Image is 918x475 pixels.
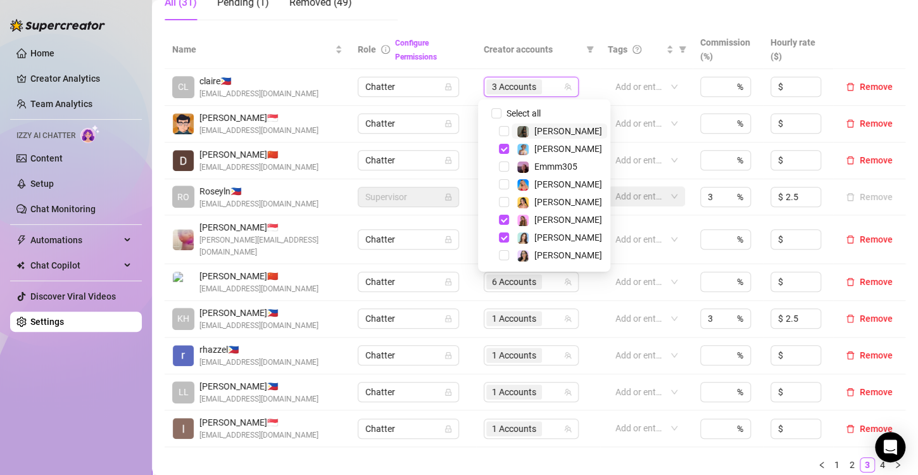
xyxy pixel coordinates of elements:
img: conan bez [173,113,194,134]
span: lock [444,156,452,164]
span: Select tree node [499,197,509,207]
span: lock [444,278,452,286]
img: rhazzel [173,345,194,366]
span: delete [846,314,855,323]
button: Remove [841,79,898,94]
a: 3 [860,458,874,472]
span: Chatter [365,419,451,438]
span: [EMAIL_ADDRESS][DOMAIN_NAME] [199,198,318,210]
a: Team Analytics [30,99,92,109]
span: team [564,315,572,322]
span: [EMAIL_ADDRESS][DOMAIN_NAME] [199,161,318,174]
a: 2 [845,458,859,472]
img: Ashley [517,179,529,191]
span: [EMAIL_ADDRESS][DOMAIN_NAME] [199,125,318,137]
span: Role [358,44,376,54]
img: Ari [517,215,529,226]
img: Emmm305 [517,161,529,173]
img: Sami [517,250,529,262]
span: [EMAIL_ADDRESS][DOMAIN_NAME] [199,88,318,100]
span: [PERSON_NAME] 🇨🇳 [199,269,318,283]
th: Name [165,30,350,69]
img: Dane Elle [173,150,194,171]
span: 1 Accounts [486,384,542,400]
span: lock [444,315,452,322]
span: right [894,461,902,469]
span: KH [177,312,189,326]
span: filter [676,40,689,59]
li: 4 [875,457,890,472]
button: Remove [841,311,898,326]
span: delete [846,351,855,360]
span: [PERSON_NAME] [534,215,602,225]
a: Configure Permissions [395,39,437,61]
span: Roseyln 🇵🇭 [199,184,318,198]
img: AI Chatter [80,125,100,143]
span: delete [846,424,855,433]
span: LL [179,385,189,399]
span: Remove [860,118,893,129]
span: team [564,425,572,433]
span: CL [178,80,189,94]
a: Setup [30,179,54,189]
span: 1 Accounts [492,348,536,362]
span: [PERSON_NAME] [534,126,602,136]
span: [PERSON_NAME] 🇵🇭 [199,306,318,320]
span: [PERSON_NAME] [534,250,602,260]
span: Supervisor [365,187,451,206]
span: 1 Accounts [492,422,536,436]
span: RO [177,190,189,204]
span: [PERSON_NAME] 🇵🇭 [199,379,318,393]
img: Iryl C. Piayo [173,418,194,439]
span: 6 Accounts [486,274,542,289]
span: lock [444,351,452,359]
img: Vanessa [517,144,529,155]
span: [PERSON_NAME] 🇸🇬 [199,415,318,429]
span: Select tree node [499,161,509,172]
span: Remove [860,313,893,324]
span: Chatter [365,272,451,291]
th: Commission (%) [693,30,763,69]
span: Chatter [365,77,451,96]
span: info-circle [381,45,390,54]
span: filter [586,46,594,53]
button: left [814,457,829,472]
a: Settings [30,317,64,327]
span: Select tree node [499,250,509,260]
span: left [818,461,826,469]
span: delete [846,388,855,396]
li: 1 [829,457,845,472]
span: Remove [860,424,893,434]
th: Hourly rate ($) [763,30,833,69]
span: [PERSON_NAME] [534,197,602,207]
button: Remove [841,189,898,205]
span: [PERSON_NAME] 🇸🇬 [199,220,343,234]
img: Shahani Villareal [173,229,194,250]
span: lock [444,120,452,127]
span: team [564,278,572,286]
span: Name [172,42,332,56]
span: Chatter [365,151,451,170]
img: Amelia [517,232,529,244]
span: Remove [860,350,893,360]
li: 2 [845,457,860,472]
span: team [564,351,572,359]
span: [PERSON_NAME] 🇸🇬 [199,111,318,125]
span: claire 🇵🇭 [199,74,318,88]
span: question-circle [632,45,641,54]
button: Remove [841,274,898,289]
span: Select tree node [499,144,509,154]
a: Chat Monitoring [30,204,96,214]
span: [PERSON_NAME][EMAIL_ADDRESS][DOMAIN_NAME] [199,234,343,258]
span: filter [584,40,596,59]
span: Remove [860,277,893,287]
li: Next Page [890,457,905,472]
a: 4 [876,458,890,472]
span: Select tree node [499,232,509,243]
span: Automations [30,230,120,250]
span: rhazzel 🇵🇭 [199,343,318,357]
a: 1 [830,458,844,472]
li: 3 [860,457,875,472]
button: Remove [841,116,898,131]
span: team [564,83,572,91]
